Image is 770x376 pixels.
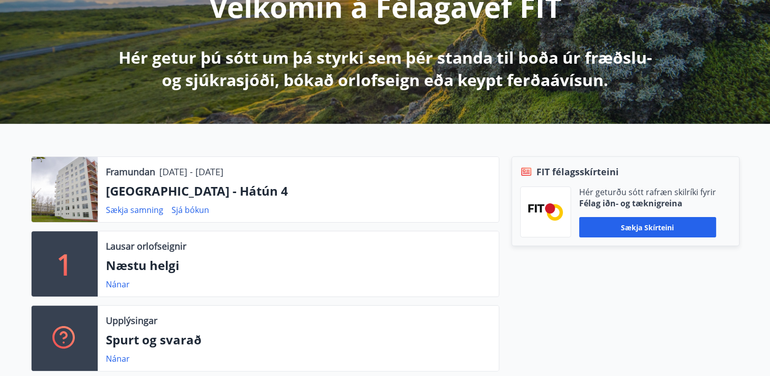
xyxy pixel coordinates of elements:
p: Spurt og svarað [106,331,491,348]
p: Hér geturðu sótt rafræn skilríki fyrir [579,186,716,198]
p: Framundan [106,165,155,178]
a: Nánar [106,353,130,364]
a: Sækja samning [106,204,163,216]
p: Hér getur þú sótt um þá styrki sem þér standa til boða úr fræðslu- og sjúkrasjóði, bókað orlofsei... [117,46,654,91]
p: 1 [56,245,73,283]
p: [GEOGRAPHIC_DATA] - Hátún 4 [106,182,491,200]
p: Upplýsingar [106,314,157,327]
img: FPQVkF9lTnNbbaRSFyT17YYeljoOGk5m51IhT0bO.png [528,203,563,220]
button: Sækja skírteini [579,217,716,237]
span: FIT félagsskírteini [536,165,619,178]
a: Sjá bókun [172,204,209,216]
p: [DATE] - [DATE] [159,165,223,178]
p: Næstu helgi [106,257,491,274]
a: Nánar [106,279,130,290]
p: Félag iðn- og tæknigreina [579,198,716,209]
p: Lausar orlofseignir [106,239,186,253]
